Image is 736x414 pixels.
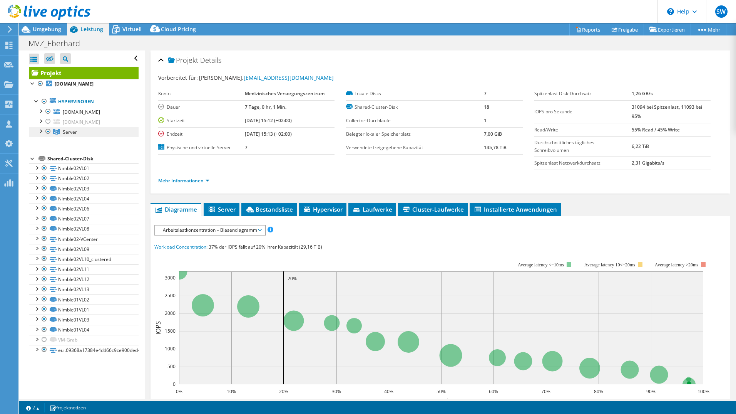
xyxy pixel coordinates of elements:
[646,388,656,395] text: 90%
[303,205,343,213] span: Hypervisor
[632,143,649,150] b: 6,22 TiB
[697,388,709,395] text: 100%
[715,5,728,18] span: SW
[122,25,142,33] span: Virtuell
[29,117,139,127] a: [DOMAIN_NAME]
[227,388,236,395] text: 10%
[29,264,139,274] a: Nimble02VL11
[158,177,209,184] a: Mehr Informationen
[158,90,245,98] label: Konto
[632,104,702,119] b: 31094 bei Spitzenlast, 11093 bei 95%
[29,305,139,315] a: Nimble01VL01
[21,403,45,412] a: 2
[158,103,245,111] label: Dauer
[158,144,245,151] label: Physische und virtuelle Server
[644,24,691,35] a: Exportieren
[173,381,176,387] text: 0
[200,56,221,65] span: Details
[44,403,91,412] a: Projektnotizen
[632,160,664,166] b: 2,31 Gigabits/s
[165,310,176,316] text: 2000
[29,173,139,183] a: Nimble02VL02
[199,74,334,81] span: [PERSON_NAME],
[165,328,176,334] text: 1500
[55,81,94,87] b: [DOMAIN_NAME]
[534,90,632,98] label: Spitzenlast Disk-Durchsatz
[429,397,454,406] text: Capacity
[484,104,489,110] b: 18
[168,57,198,64] span: Projekt
[47,154,139,163] div: Shared-Cluster-Disk
[29,315,139,325] a: Nimble01VL03
[154,244,207,250] span: Workload Concentration:
[245,90,325,97] b: Medizinisches Versorgungszentrum
[165,292,176,299] text: 2500
[484,90,487,97] b: 7
[489,388,498,395] text: 60%
[484,131,502,137] b: 7,00 GiB
[165,345,176,352] text: 1000
[33,25,61,33] span: Umgebung
[29,224,139,234] a: Nimble02VL08
[29,214,139,224] a: Nimble02VL07
[63,119,100,125] span: [DOMAIN_NAME]
[29,163,139,173] a: Nimble02VL01
[161,25,196,33] span: Cloud Pricing
[80,25,103,33] span: Leistung
[534,126,632,134] label: Read/Write
[158,130,245,138] label: Endzeit
[346,90,484,98] label: Lokale Disks
[29,194,139,204] a: Nimble02VL04
[594,388,603,395] text: 80%
[346,103,484,111] label: Shared-Cluster-Disk
[244,74,334,81] a: [EMAIL_ADDRESS][DOMAIN_NAME]
[632,126,680,133] b: 55% Read / 45% Write
[402,205,464,213] span: Cluster-Laufwerke
[209,244,322,250] span: 37% der IOPS fällt auf 20% Ihrer Kapazität (29,16 TiB)
[346,144,484,151] label: Verwendete freigegebene Kapazität
[29,234,139,244] a: Nimble02-VCenter
[29,284,139,295] a: Nimble02VL13
[346,117,484,125] label: Collector-Durchläufe
[29,335,139,345] a: VM-Grab
[167,363,176,370] text: 500
[346,130,484,138] label: Belegter lokaler Speicherplatz
[29,345,139,355] a: eui.69368a17384e4dd66c9ce900ded49ad1
[29,325,139,335] a: Nimble01VL04
[159,226,261,235] span: Arbeitslastkonzentration – Blasendiagramm
[534,108,632,116] label: IOPS pro Sekunde
[691,24,726,35] a: Mehr
[245,104,286,110] b: 7 Tage, 0 hr, 1 Min.
[29,67,139,79] a: Projekt
[279,388,288,395] text: 20%
[437,388,446,395] text: 50%
[245,131,292,137] b: [DATE] 15:13 (+02:00)
[288,275,297,282] text: 20%
[29,127,139,137] a: Server
[29,274,139,284] a: Nimble02VL12
[176,388,182,395] text: 0%
[473,205,557,213] span: Installierte Anwendungen
[632,90,653,97] b: 1,26 GB/s
[29,244,139,254] a: Nimble02VL09
[29,79,139,89] a: [DOMAIN_NAME]
[352,205,392,213] span: Laufwerke
[63,109,100,115] span: [DOMAIN_NAME]
[245,144,248,151] b: 7
[29,204,139,214] a: Nimble02VL06
[584,262,635,268] tspan: Average latency 10<=20ms
[165,274,176,281] text: 3000
[667,8,674,15] svg: \n
[29,295,139,305] a: Nimble01VL02
[518,262,564,268] tspan: Average latency <=10ms
[63,129,77,135] span: Server
[569,24,606,35] a: Reports
[332,388,341,395] text: 30%
[655,262,698,268] text: Average latency >20ms
[29,97,139,107] a: Hypervisoren
[154,321,162,335] text: IOPS
[25,39,92,48] h1: MVZ_Eberhard
[207,205,236,213] span: Server
[245,205,293,213] span: Bestandsliste
[534,159,632,167] label: Spitzenlast Netzwerkdurchsatz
